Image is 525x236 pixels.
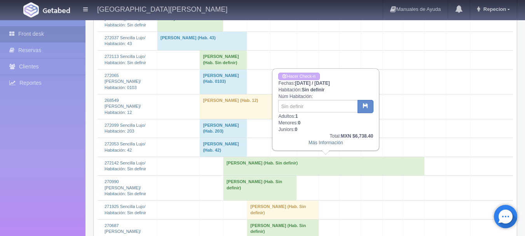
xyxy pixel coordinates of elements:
a: 268549 [PERSON_NAME]/Habitación: 12 [105,98,141,115]
td: [PERSON_NAME] (Hab. Sin definir) [223,175,297,200]
a: 272037 Sencilla Lujo/Habitación: 43 [105,35,145,46]
input: Sin definir [278,100,358,112]
a: 272065 [PERSON_NAME]/Habitación: 0103 [105,73,141,90]
b: 0 [298,120,300,126]
td: [PERSON_NAME] (Hab. 203) [200,119,247,138]
td: [PERSON_NAME] (Hab. 0103) [200,69,247,94]
a: 271925 Sencilla Lujo/Habitación: Sin definir [105,204,146,215]
b: [DATE] / [DATE] [295,80,330,86]
td: [PERSON_NAME] (Hab. 42) [200,138,247,157]
a: Más Información [309,140,343,145]
a: 272099 Sencilla Lujo/Habitación: 203 [105,123,145,134]
a: 272053 Sencilla Lujo/Habitación: 42 [105,142,145,152]
h4: [GEOGRAPHIC_DATA][PERSON_NAME] [97,4,227,14]
b: MXN $6,738.40 [341,133,373,139]
div: Total: [278,133,373,140]
img: Getabed [43,7,70,13]
a: 270990 [PERSON_NAME]/Habitación: Sin definir [105,179,146,196]
td: [PERSON_NAME] (Hab. 43) [157,31,247,50]
a: Hacer Check-in [278,73,319,80]
div: Fechas: Habitación: Núm Habitación: Adultos: Menores: Juniors: [273,69,378,150]
img: Getabed [23,2,39,17]
a: 272142 Sencilla Lujo/Habitación: Sin definir [105,161,146,171]
b: Sin definir [302,87,324,93]
b: 1 [295,114,298,119]
td: [PERSON_NAME] (Hab. 12) [200,94,297,119]
td: [PERSON_NAME] (Hab. Sin definir) [247,201,319,219]
span: Repecion [481,6,506,12]
td: [PERSON_NAME] (Hab. Sin definir) [223,157,424,175]
a: 272113 Sencilla Lujo/Habitación: Sin definir [105,54,146,65]
td: [PERSON_NAME] (Hab. Sin definir) [200,51,247,69]
b: 0 [295,127,297,132]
